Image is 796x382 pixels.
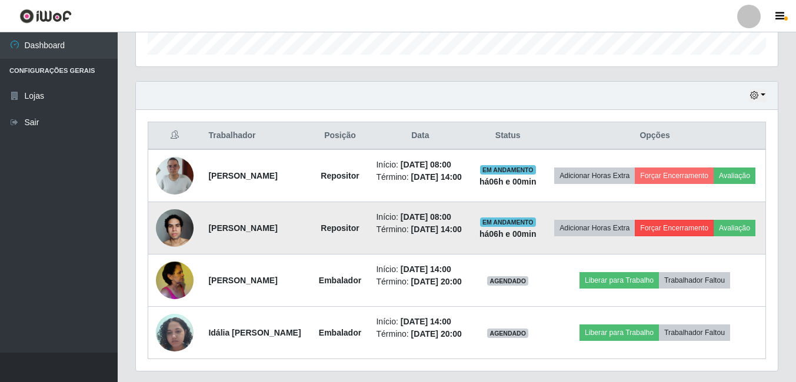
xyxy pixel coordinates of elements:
time: [DATE] 20:00 [411,277,462,286]
strong: Repositor [321,171,359,180]
th: Posição [311,122,369,150]
li: Término: [376,276,464,288]
img: CoreUI Logo [19,9,72,24]
strong: Idália [PERSON_NAME] [208,328,301,337]
strong: [PERSON_NAME] [208,276,277,285]
th: Opções [544,122,765,150]
time: [DATE] 14:00 [401,264,451,274]
strong: há 06 h e 00 min [479,177,537,186]
li: Início: [376,211,464,223]
button: Trabalhador Faltou [659,272,730,289]
img: 1739839717367.jpeg [156,255,194,305]
img: 1745150555426.jpeg [156,134,194,217]
span: EM ANDAMENTO [480,217,536,227]
strong: Repositor [321,223,359,233]
strong: [PERSON_NAME] [208,223,277,233]
span: AGENDADO [487,276,528,286]
button: Forçar Encerramento [635,167,714,184]
th: Data [369,122,471,150]
button: Liberar para Trabalho [579,324,659,341]
strong: Embalador [319,328,361,337]
th: Trabalhador [201,122,311,150]
time: [DATE] 08:00 [401,212,451,222]
button: Adicionar Horas Extra [554,220,635,236]
button: Liberar para Trabalho [579,272,659,289]
li: Início: [376,316,464,328]
time: [DATE] 08:00 [401,160,451,169]
strong: há 06 h e 00 min [479,229,537,239]
span: AGENDADO [487,329,528,338]
strong: Embalador [319,276,361,285]
button: Adicionar Horas Extra [554,167,635,184]
button: Avaliação [714,167,755,184]
button: Trabalhador Faltou [659,324,730,341]
img: 1745763746642.jpeg [156,307,194,357]
li: Término: [376,171,464,183]
time: [DATE] 14:00 [411,172,462,182]
li: Término: [376,328,464,340]
time: [DATE] 14:00 [401,317,451,326]
span: EM ANDAMENTO [480,165,536,175]
img: 1751727688296.jpeg [156,203,194,253]
th: Status [471,122,544,150]
li: Início: [376,263,464,276]
button: Forçar Encerramento [635,220,714,236]
button: Avaliação [714,220,755,236]
li: Início: [376,159,464,171]
li: Término: [376,223,464,236]
time: [DATE] 14:00 [411,224,462,234]
strong: [PERSON_NAME] [208,171,277,180]
time: [DATE] 20:00 [411,329,462,339]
